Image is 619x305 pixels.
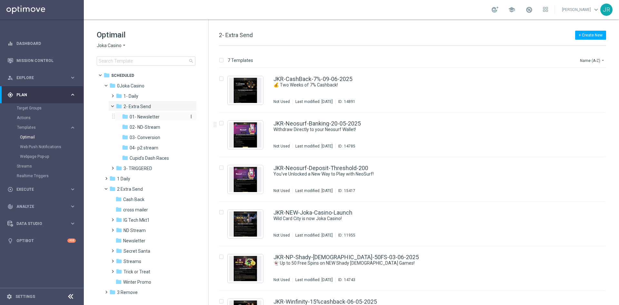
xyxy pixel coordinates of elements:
[20,154,67,159] a: Webpage Pop-up
[116,227,122,233] i: folder
[189,114,194,119] i: more_vert
[16,93,70,97] span: Plan
[7,204,70,209] div: Analyze
[123,228,146,233] span: ND Stream
[212,113,618,157] div: Press SPACE to select this row.
[16,188,70,191] span: Execute
[16,232,67,249] a: Optibot
[7,92,13,98] i: gps_fixed
[229,256,261,281] img: 14743.jpeg
[16,52,76,69] a: Mission Control
[116,103,122,109] i: folder
[130,135,160,140] span: 03- Conversion
[7,187,13,192] i: play_circle_outline
[17,164,67,169] a: Streams
[273,127,564,133] a: Withdraw Directly to your Neosurf Wallet!
[7,75,70,81] div: Explore
[229,122,261,147] img: 14785.jpeg
[273,82,564,88] a: 💰 Two Weeks of 7% Cashback!
[70,75,76,81] i: keyboard_arrow_right
[122,134,128,140] i: folder
[7,187,70,192] div: Execute
[17,173,67,178] a: Realtime Triggers
[7,204,76,209] div: track_changes Analyze keyboard_arrow_right
[7,58,76,63] button: Mission Control
[20,144,67,149] a: Web Push Notifications
[115,279,122,285] i: folder
[130,145,158,151] span: 04- p2 stream
[7,92,70,98] div: Plan
[16,35,76,52] a: Dashboard
[70,220,76,227] i: keyboard_arrow_right
[273,144,290,149] div: Not Used
[117,83,144,89] span: 0Joka Casino
[116,268,122,275] i: folder
[212,68,618,113] div: Press SPACE to select this row.
[273,260,564,266] a: 👻 Up to 50 Free Spins on NEW Shady [DEMOGRAPHIC_DATA] Games!
[17,103,83,113] div: Target Groups
[273,233,290,238] div: Not Used
[7,92,76,97] button: gps_fixed Plan keyboard_arrow_right
[273,171,564,177] a: You’ve Unlocked a New Way to Play with NeoSurf!
[17,125,76,130] button: Templates keyboard_arrow_right
[122,144,128,151] i: folder
[229,167,261,192] img: 15417.jpeg
[600,4,613,16] div: JR
[335,144,355,149] div: ID:
[117,290,138,295] span: 3 Remove
[293,99,335,104] div: Last modified: [DATE]
[344,99,355,104] div: 14891
[130,124,160,130] span: 02- ND-Stream
[229,211,261,237] img: 11955.jpeg
[273,254,419,260] a: JKR-NP-Shady-[DEMOGRAPHIC_DATA]-50FS-03-06-2025
[335,99,355,104] div: ID:
[273,299,377,305] a: JKR-Winfinity-15%cashback-06-05-2025
[335,188,355,193] div: ID:
[123,238,145,244] span: Newsletter
[70,125,76,131] i: keyboard_arrow_right
[17,115,67,120] a: Actions
[117,176,130,182] span: 1 Daily
[123,207,148,213] span: cross mailer
[575,31,606,40] button: + Create New
[344,188,355,193] div: 15417
[123,248,150,254] span: Secret Santa
[17,106,67,111] a: Target Groups
[273,76,352,82] a: JKR-CashBack-7%-09-06-2025
[97,56,195,66] input: Search Template
[16,76,70,80] span: Explore
[229,78,261,103] img: 14891.jpeg
[123,217,150,223] span: IG Tech Mkt1
[293,277,335,282] div: Last modified: [DATE]
[7,41,13,46] i: equalizer
[273,210,352,216] a: JKR-NEW-Joka-Casino-Launch
[70,92,76,98] i: keyboard_arrow_right
[109,82,116,89] i: folder
[116,258,122,264] i: folder
[344,233,355,238] div: 11955
[97,43,127,49] button: Joka Casino arrow_drop_down
[273,121,361,127] a: JKR-Neosurf-Banking-20-05-2025
[189,58,194,64] span: search
[344,277,355,282] div: 14743
[130,155,169,161] span: Cupid's Dash Races
[115,196,122,202] i: folder
[273,277,290,282] div: Not Used
[7,75,13,81] i: person_search
[20,142,83,152] div: Web Push Notifications
[7,187,76,192] button: play_circle_outline Execute keyboard_arrow_right
[122,113,128,120] i: folder
[116,93,122,99] i: folder
[7,221,76,226] button: Data Studio keyboard_arrow_right
[123,104,151,109] span: 2- Extra Send
[273,260,578,266] div: 👻 Up to 50 Free Spins on NEW Shady Lady Games!
[335,277,355,282] div: ID:
[6,294,12,300] i: settings
[212,202,618,246] div: Press SPACE to select this row.
[344,144,355,149] div: 14785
